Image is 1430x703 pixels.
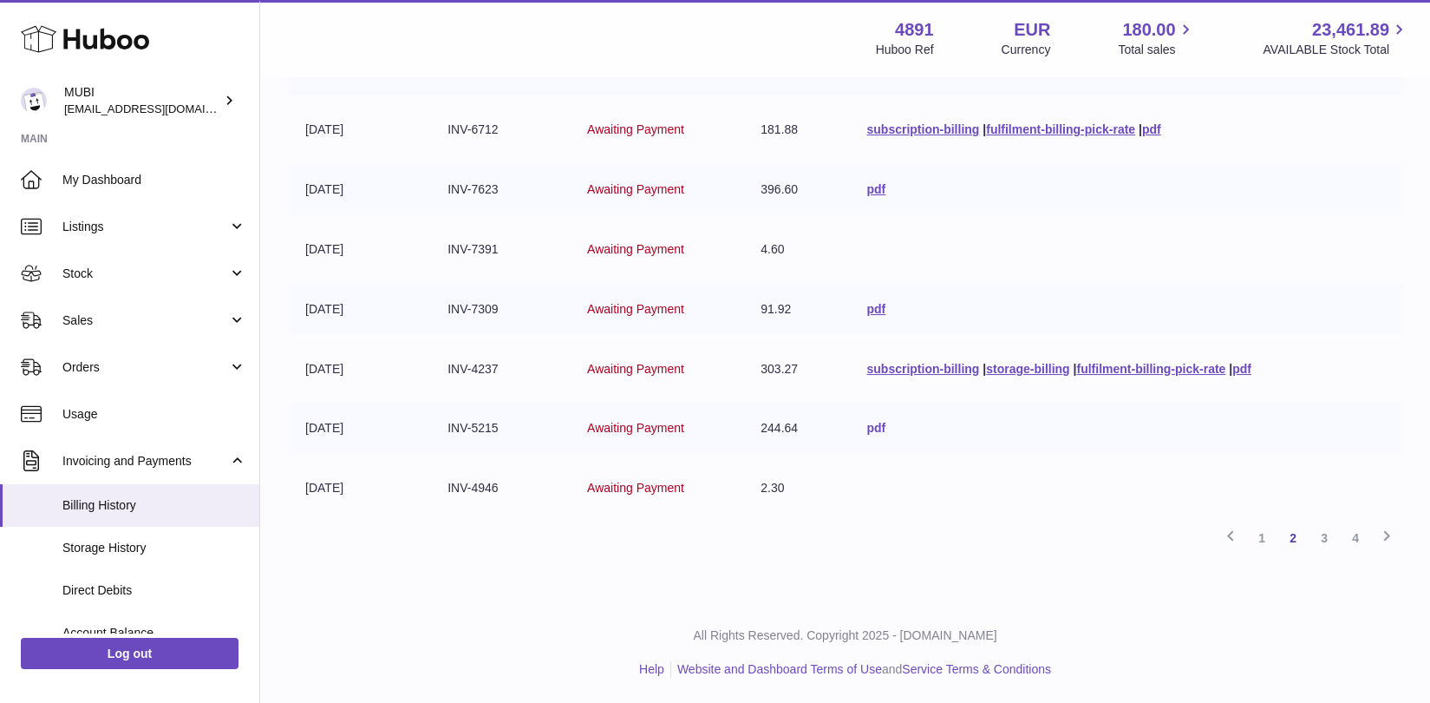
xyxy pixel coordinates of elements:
td: INV-4946 [430,463,570,514]
td: [DATE] [288,284,430,335]
span: | [983,122,986,136]
a: fulfilment-billing-pick-rate [1076,362,1225,376]
span: 23,461.89 [1312,18,1389,42]
a: subscription-billing [866,362,979,376]
span: Awaiting Payment [587,481,684,495]
a: fulfilment-billing-pick-rate [986,122,1135,136]
td: INV-6712 [430,104,570,155]
a: storage-billing [986,362,1069,376]
td: [DATE] [288,344,430,395]
span: My Dashboard [62,172,246,188]
td: INV-5215 [430,403,570,454]
span: Account Balance [62,625,246,641]
span: | [1139,122,1142,136]
span: Awaiting Payment [587,302,684,316]
div: Currency [1002,42,1051,58]
span: Stock [62,266,228,282]
a: 4 [1340,522,1371,554]
span: Sales [62,312,228,329]
span: AVAILABLE Stock Total [1263,42,1409,58]
a: pdf [866,182,885,196]
span: | [1073,362,1076,376]
a: 3 [1309,522,1340,554]
a: pdf [866,421,885,435]
a: 1 [1246,522,1277,554]
strong: EUR [1014,18,1050,42]
td: [DATE] [288,463,430,514]
span: Awaiting Payment [587,182,684,196]
td: INV-7623 [430,164,570,215]
span: Total sales [1118,42,1195,58]
strong: 4891 [895,18,934,42]
a: Website and Dashboard Terms of Use [677,662,882,676]
span: Usage [62,406,246,423]
td: 303.27 [743,344,849,395]
a: Log out [21,638,238,669]
div: Huboo Ref [876,42,934,58]
td: [DATE] [288,224,430,275]
span: 180.00 [1122,18,1175,42]
span: Billing History [62,497,246,514]
a: 23,461.89 AVAILABLE Stock Total [1263,18,1409,58]
p: All Rights Reserved. Copyright 2025 - [DOMAIN_NAME] [274,627,1416,644]
a: subscription-billing [866,122,979,136]
span: Listings [62,219,228,235]
td: INV-7391 [430,224,570,275]
td: [DATE] [288,403,430,454]
span: Awaiting Payment [587,242,684,256]
td: 181.88 [743,104,849,155]
td: INV-4237 [430,344,570,395]
a: Help [639,662,664,676]
span: Awaiting Payment [587,122,684,136]
td: 2.30 [743,463,849,514]
td: 244.64 [743,403,849,454]
span: [EMAIL_ADDRESS][DOMAIN_NAME] [64,102,255,115]
span: Awaiting Payment [587,362,684,376]
span: Invoicing and Payments [62,453,228,470]
td: [DATE] [288,104,430,155]
img: shop@mubi.com [21,88,47,114]
span: | [983,362,986,376]
li: and [671,661,1051,678]
a: pdf [866,302,885,316]
div: MUBI [64,84,220,117]
a: 2 [1277,522,1309,554]
td: 396.60 [743,164,849,215]
td: 91.92 [743,284,849,335]
td: 4.60 [743,224,849,275]
span: | [1229,362,1232,376]
a: 180.00 Total sales [1118,18,1195,58]
a: pdf [1142,122,1161,136]
span: Orders [62,359,228,376]
span: Direct Debits [62,582,246,599]
a: Service Terms & Conditions [902,662,1051,676]
a: pdf [1232,362,1251,376]
td: [DATE] [288,164,430,215]
span: Awaiting Payment [587,421,684,435]
td: INV-7309 [430,284,570,335]
span: Storage History [62,540,246,556]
